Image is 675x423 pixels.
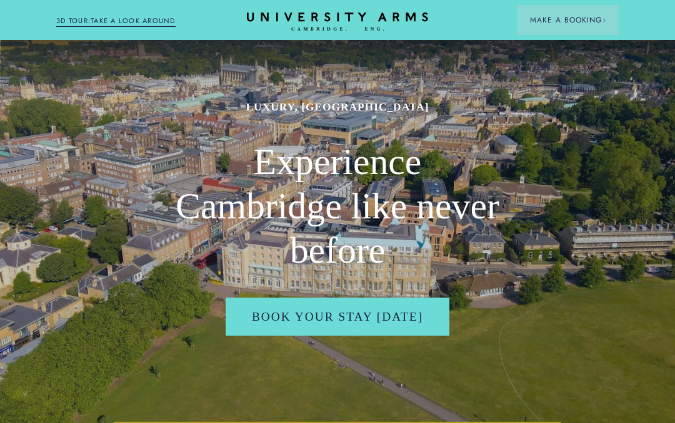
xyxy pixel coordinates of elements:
[56,16,176,27] a: 3D TOUR:TAKE A LOOK AROUND
[226,298,449,336] a: Book Your Stay [DATE]
[530,14,606,26] span: Make a Booking
[169,140,506,273] h2: Experience Cambridge like never before
[602,18,606,22] img: Arrow icon
[169,100,506,115] h1: Luxury, [GEOGRAPHIC_DATA]
[517,5,619,35] button: Make a BookingArrow icon
[247,12,428,32] a: Home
